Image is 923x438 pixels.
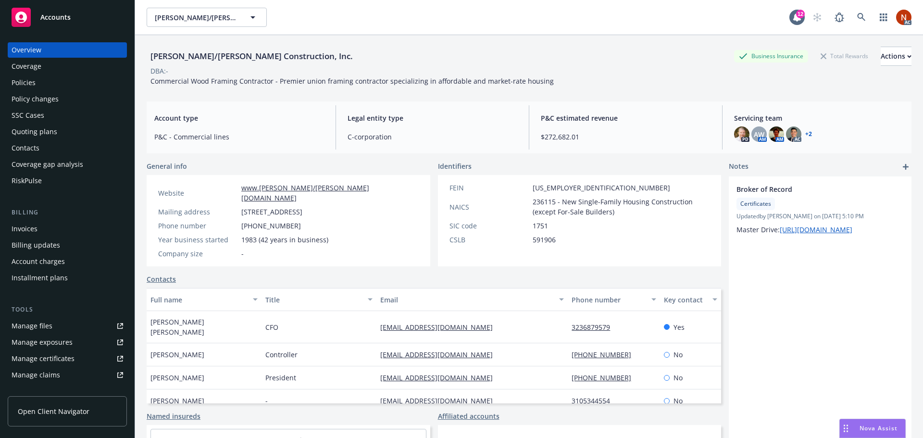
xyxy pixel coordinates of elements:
[12,270,68,286] div: Installment plans
[572,396,618,405] a: 3105344554
[241,249,244,259] span: -
[154,113,324,123] span: Account type
[147,161,187,171] span: General info
[12,108,44,123] div: SSC Cases
[449,235,529,245] div: CSLB
[12,42,41,58] div: Overview
[12,221,37,237] div: Invoices
[40,13,71,21] span: Accounts
[380,323,500,332] a: [EMAIL_ADDRESS][DOMAIN_NAME]
[8,140,127,156] a: Contacts
[376,288,568,311] button: Email
[12,140,39,156] div: Contacts
[265,295,362,305] div: Title
[8,351,127,366] a: Manage certificates
[147,274,176,284] a: Contacts
[8,367,127,383] a: Manage claims
[150,76,554,86] span: Commercial Wood Framing Contractor - Premier union framing contractor specializing in affordable ...
[12,91,59,107] div: Policy changes
[674,373,683,383] span: No
[874,8,893,27] a: Switch app
[805,131,812,137] a: +2
[150,66,168,76] div: DBA: -
[449,183,529,193] div: FEIN
[150,396,204,406] span: [PERSON_NAME]
[674,350,683,360] span: No
[241,183,369,202] a: www.[PERSON_NAME]/[PERSON_NAME][DOMAIN_NAME]
[572,350,639,359] a: [PHONE_NUMBER]
[12,351,75,366] div: Manage certificates
[8,173,127,188] a: RiskPulse
[12,59,41,74] div: Coverage
[262,288,376,311] button: Title
[568,288,660,311] button: Phone number
[8,108,127,123] a: SSC Cases
[150,350,204,360] span: [PERSON_NAME]
[348,113,517,123] span: Legal entity type
[150,295,247,305] div: Full name
[147,411,200,421] a: Named insureds
[154,132,324,142] span: P&C - Commercial lines
[12,75,36,90] div: Policies
[830,8,849,27] a: Report a Bug
[12,157,83,172] div: Coverage gap analysis
[769,126,784,142] img: photo
[265,396,268,406] span: -
[241,221,301,231] span: [PHONE_NUMBER]
[8,221,127,237] a: Invoices
[736,225,904,235] p: Master Drive:
[380,295,553,305] div: Email
[8,305,127,314] div: Tools
[12,335,73,350] div: Manage exposures
[664,295,707,305] div: Key contact
[147,288,262,311] button: Full name
[740,200,771,208] span: Certificates
[8,335,127,350] a: Manage exposures
[860,424,898,432] span: Nova Assist
[533,183,670,193] span: [US_EMPLOYER_IDENTIFICATION_NUMBER]
[380,350,500,359] a: [EMAIL_ADDRESS][DOMAIN_NAME]
[12,238,60,253] div: Billing updates
[572,373,639,382] a: [PHONE_NUMBER]
[158,221,237,231] div: Phone number
[816,50,873,62] div: Total Rewards
[734,50,808,62] div: Business Insurance
[674,396,683,406] span: No
[572,323,618,332] a: 3236879579
[8,59,127,74] a: Coverage
[786,126,801,142] img: photo
[8,42,127,58] a: Overview
[533,221,548,231] span: 1751
[158,249,237,259] div: Company size
[572,295,645,305] div: Phone number
[158,188,237,198] div: Website
[12,384,57,399] div: Manage BORs
[780,225,852,234] a: [URL][DOMAIN_NAME]
[438,411,499,421] a: Affiliated accounts
[8,238,127,253] a: Billing updates
[900,161,911,173] a: add
[839,419,906,438] button: Nova Assist
[533,235,556,245] span: 591906
[541,132,711,142] span: $272,682.01
[8,91,127,107] a: Policy changes
[241,235,328,245] span: 1983 (42 years in business)
[729,161,748,173] span: Notes
[438,161,472,171] span: Identifiers
[808,8,827,27] a: Start snowing
[147,50,357,63] div: [PERSON_NAME]/[PERSON_NAME] Construction, Inc.
[8,208,127,217] div: Billing
[241,207,302,217] span: [STREET_ADDRESS]
[736,184,879,194] span: Broker of Record
[881,47,911,66] button: Actions
[796,10,805,18] div: 12
[8,4,127,31] a: Accounts
[265,350,298,360] span: Controller
[533,197,710,217] span: 236115 - New Single-Family Housing Construction (except For-Sale Builders)
[852,8,871,27] a: Search
[265,373,296,383] span: President
[265,322,278,332] span: CFO
[674,322,685,332] span: Yes
[155,13,238,23] span: [PERSON_NAME]/[PERSON_NAME] Construction, Inc.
